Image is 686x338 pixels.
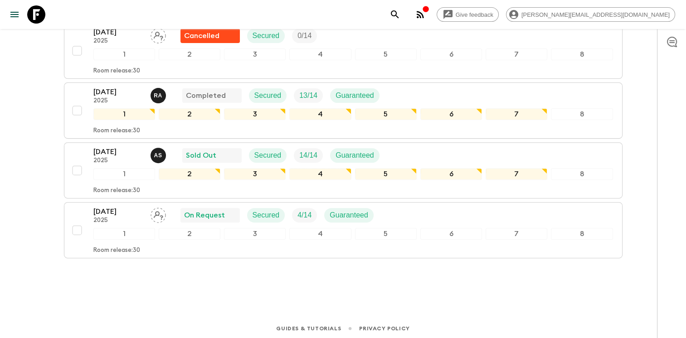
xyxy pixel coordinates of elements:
[159,108,220,120] div: 2
[289,168,351,180] div: 4
[253,210,280,221] p: Secured
[437,7,499,22] a: Give feedback
[93,108,155,120] div: 1
[224,108,286,120] div: 3
[294,88,323,103] div: Trip Fill
[64,202,623,258] button: [DATE]2025Assign pack leaderOn RequestSecuredTrip FillGuaranteed12345678Room release:30
[336,90,374,101] p: Guaranteed
[93,157,143,164] p: 2025
[93,217,143,224] p: 2025
[420,108,482,120] div: 6
[292,208,317,222] div: Trip Fill
[64,82,623,139] button: [DATE]2025Raivis AireCompletedSecuredTrip FillGuaranteed12345678Room release:30
[486,108,547,120] div: 7
[420,48,482,60] div: 6
[93,247,140,254] p: Room release: 30
[254,90,282,101] p: Secured
[355,228,417,240] div: 5
[224,228,286,240] div: 3
[93,48,155,60] div: 1
[151,210,166,217] span: Assign pack leader
[184,210,225,221] p: On Request
[151,148,168,163] button: AS
[224,48,286,60] div: 3
[289,108,351,120] div: 4
[253,30,280,41] p: Secured
[93,87,143,97] p: [DATE]
[93,27,143,38] p: [DATE]
[330,210,368,221] p: Guaranteed
[249,148,287,163] div: Secured
[186,90,226,101] p: Completed
[420,168,482,180] div: 6
[247,208,285,222] div: Secured
[159,228,220,240] div: 2
[486,48,547,60] div: 7
[276,324,341,333] a: Guides & Tutorials
[486,168,547,180] div: 7
[551,108,613,120] div: 8
[93,68,140,75] p: Room release: 30
[254,150,282,161] p: Secured
[297,210,311,221] p: 4 / 14
[355,48,417,60] div: 5
[93,146,143,157] p: [DATE]
[249,88,287,103] div: Secured
[486,228,547,240] div: 7
[159,48,220,60] div: 2
[299,90,317,101] p: 13 / 14
[292,29,317,43] div: Trip Fill
[247,29,285,43] div: Secured
[93,206,143,217] p: [DATE]
[355,108,417,120] div: 5
[289,228,351,240] div: 4
[336,150,374,161] p: Guaranteed
[93,38,143,45] p: 2025
[551,48,613,60] div: 8
[151,31,166,38] span: Assign pack leader
[506,7,675,22] div: [PERSON_NAME][EMAIL_ADDRESS][DOMAIN_NAME]
[180,29,240,43] div: Flash Pack cancellation
[420,228,482,240] div: 6
[5,5,24,24] button: menu
[64,23,623,79] button: [DATE]2025Assign pack leaderFlash Pack cancellationSecuredTrip Fill12345678Room release:30
[299,150,317,161] p: 14 / 14
[359,324,409,333] a: Privacy Policy
[386,5,404,24] button: search adventures
[224,168,286,180] div: 3
[93,187,140,194] p: Room release: 30
[151,91,168,98] span: Raivis Aire
[93,127,140,135] p: Room release: 30
[297,30,311,41] p: 0 / 14
[184,30,219,41] p: Cancelled
[64,142,623,198] button: [DATE]2025Agnis SirmaisSold OutSecuredTrip FillGuaranteed12345678Room release:30
[355,168,417,180] div: 5
[186,150,216,161] p: Sold Out
[93,168,155,180] div: 1
[154,152,162,159] p: A S
[93,97,143,105] p: 2025
[551,168,613,180] div: 8
[159,168,220,180] div: 2
[93,228,155,240] div: 1
[289,48,351,60] div: 4
[294,148,323,163] div: Trip Fill
[516,11,675,18] span: [PERSON_NAME][EMAIL_ADDRESS][DOMAIN_NAME]
[551,228,613,240] div: 8
[151,150,168,158] span: Agnis Sirmais
[451,11,498,18] span: Give feedback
